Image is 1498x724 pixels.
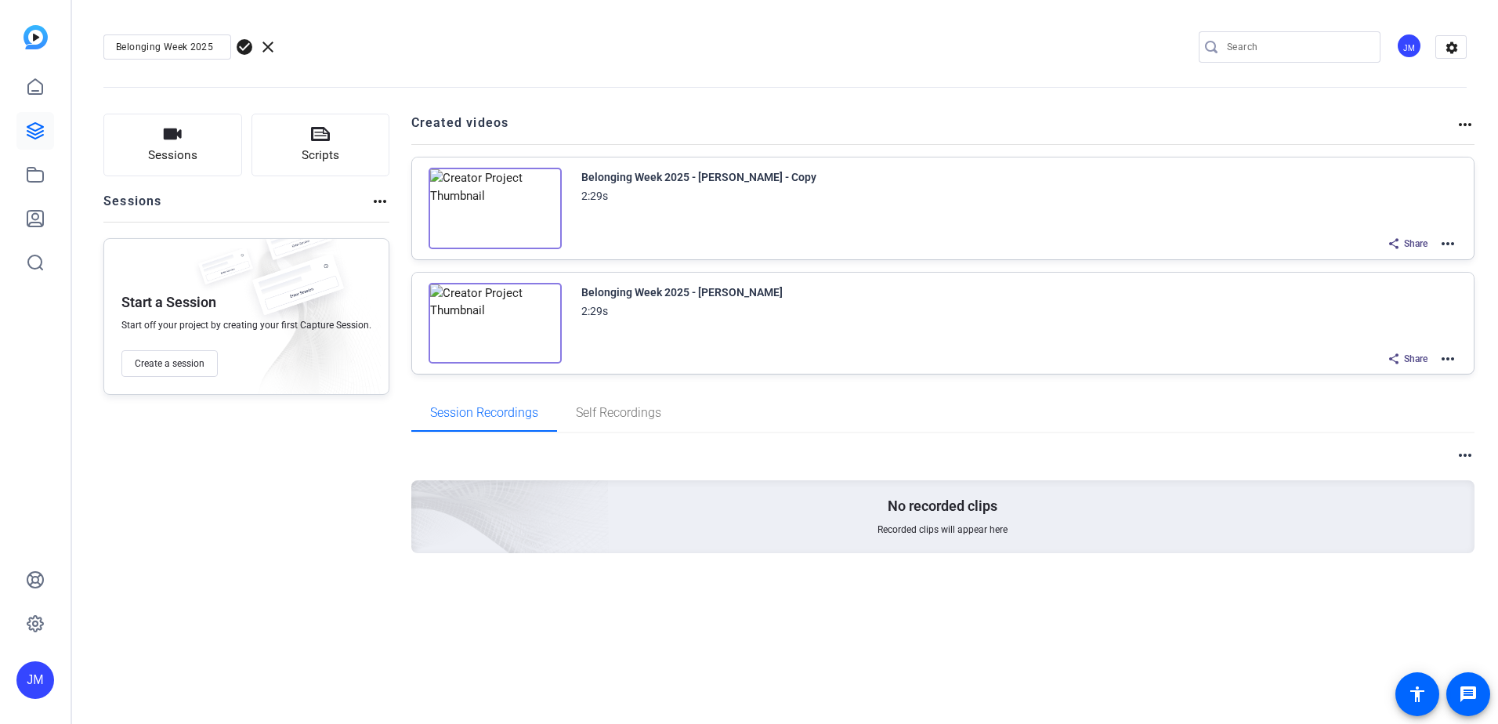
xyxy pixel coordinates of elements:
[411,114,1456,144] h2: Created videos
[1408,685,1427,704] mat-icon: accessibility
[429,168,562,249] img: Creator Project Thumbnail
[148,147,197,165] span: Sessions
[1456,115,1474,134] mat-icon: more_horiz
[429,283,562,364] img: Creator Project Thumbnail
[371,192,389,211] mat-icon: more_horiz
[302,147,339,165] span: Scripts
[576,407,661,419] span: Self Recordings
[103,114,242,176] button: Sessions
[255,215,341,273] img: fake-session.png
[1396,33,1422,59] div: JM
[116,38,219,56] input: Enter Project Name
[121,350,218,377] button: Create a session
[135,357,204,370] span: Create a session
[259,38,277,56] span: clear
[239,255,356,332] img: fake-session.png
[1404,353,1427,365] span: Share
[24,25,48,49] img: blue-gradient.svg
[1459,685,1478,704] mat-icon: message
[251,114,390,176] button: Scripts
[1438,234,1457,253] mat-icon: more_horiz
[1438,349,1457,368] mat-icon: more_horiz
[1436,36,1467,60] mat-icon: settings
[581,302,608,320] div: 2:29s
[190,248,261,295] img: fake-session.png
[581,283,783,302] div: Belonging Week 2025 - [PERSON_NAME]
[430,407,538,419] span: Session Recordings
[235,38,254,56] span: check_circle
[229,234,381,402] img: embarkstudio-empty-session.png
[581,168,816,186] div: Belonging Week 2025 - [PERSON_NAME] - Copy
[888,497,997,516] p: No recorded clips
[16,661,54,699] div: JM
[1404,237,1427,250] span: Share
[877,523,1008,536] span: Recorded clips will appear here
[236,325,610,665] img: embarkstudio-empty-session.png
[1456,446,1474,465] mat-icon: more_horiz
[121,319,371,331] span: Start off your project by creating your first Capture Session.
[581,186,608,205] div: 2:29s
[103,192,162,222] h2: Sessions
[1396,33,1424,60] ngx-avatar: Joey Martinez
[1227,38,1368,56] input: Search
[121,293,216,312] p: Start a Session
